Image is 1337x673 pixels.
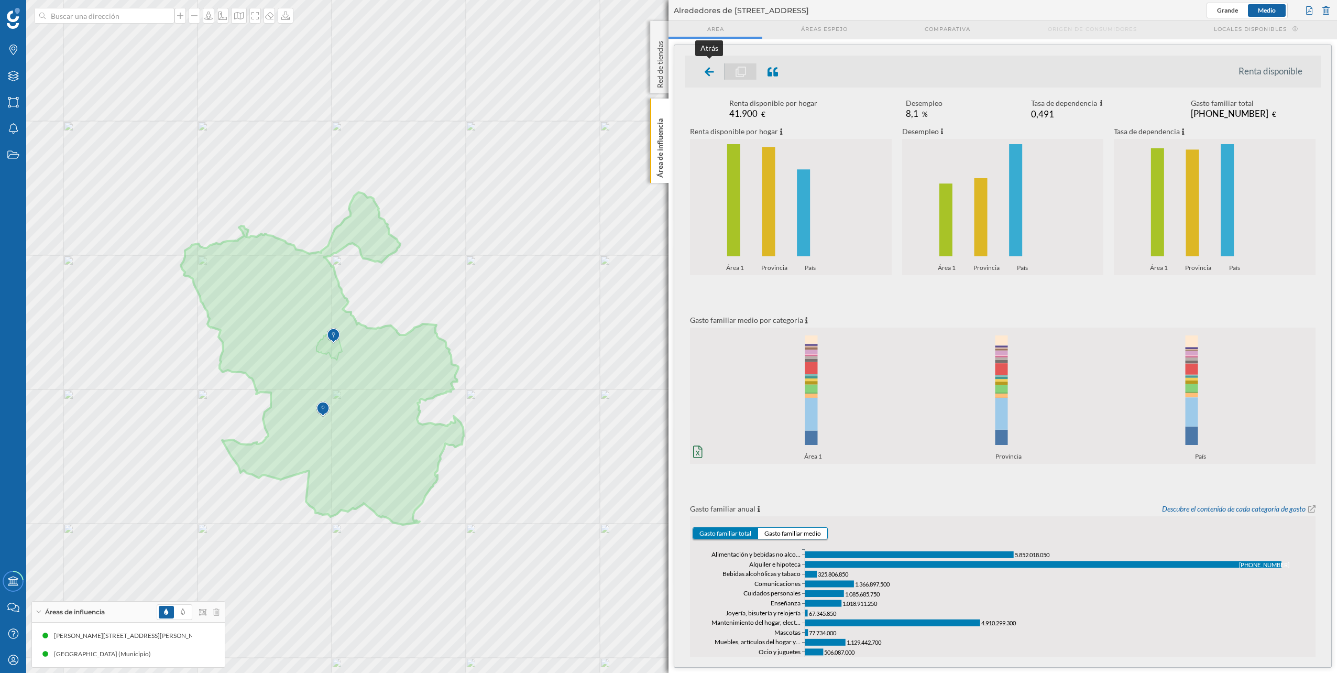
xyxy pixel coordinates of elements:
span: Locales disponibles [1214,25,1287,33]
span: País [805,263,819,275]
span: País [1017,263,1031,275]
tspan: 325.806.850 [818,571,849,578]
p: Desempleo [902,126,939,137]
text: Comunicaciones [754,580,801,588]
button: Gasto familiar total [693,528,758,539]
tspan: 1.085.685.750 [845,590,880,597]
text: Alimentación y bebidas no alco… [711,550,801,558]
img: Marker [327,325,340,346]
tspan: 1.018.911.250 [842,600,878,607]
div: Gasto familiar total [1191,98,1276,108]
span: Comparativa [925,25,970,33]
text: Mascotas [774,628,801,636]
text: Joyería, bisutería y relojería [726,609,801,617]
text: Enseñanza [771,599,801,607]
tspan: 77.734.000 [809,629,837,636]
span: Soporte [21,7,58,17]
span: 41.900 [729,108,758,119]
span: Provincia [761,263,791,275]
span: [PHONE_NUMBER] [1191,108,1268,119]
tspan: 67.345.850 [809,610,837,616]
tspan: 4.910.299.300 [981,620,1016,626]
span: Provincia [995,451,1025,464]
p: Gasto familiar medio por categoría [690,315,803,325]
tspan: [PHONE_NUMBER] [1239,561,1289,568]
div: Renta disponible por hogar [729,98,817,108]
span: Área 1 [726,263,747,275]
div: [GEOGRAPHIC_DATA] (Municipio) [54,649,156,659]
span: Áreas de influencia [45,607,105,617]
tspan: 1.129.442.700 [847,639,882,646]
text: Cuidados personales [743,590,801,598]
span: Area [707,25,724,33]
div: [PERSON_NAME][STREET_ADDRESS][PERSON_NAME] (30 min Andando) [54,631,265,641]
span: € [1272,110,1276,118]
tspan: 5.852.018.050 [1015,551,1050,558]
p: Renta disponible por hogar [690,126,778,137]
span: Provincia [973,263,1003,275]
li: Renta disponible [1239,66,1313,77]
tspan: 506.087.000 [824,649,855,656]
text: Ocio y juguetes [759,648,801,656]
span: País [1229,263,1243,275]
span: 0,491 [1031,108,1054,120]
span: Grande [1217,6,1238,14]
p: Área de influencia [655,114,665,178]
span: Origen de consumidores [1048,25,1137,33]
span: Alrededores de [STREET_ADDRESS] [674,5,809,16]
span: Área 1 [1150,263,1171,275]
p: Red de tiendas [655,37,665,88]
span: Área 1 [804,451,825,464]
div: Desempleo [906,98,943,108]
span: % [922,110,928,118]
text: Muebles, artículos del hogar y… [715,638,801,646]
span: Áreas espejo [801,25,848,33]
p: Tasa de dependencia [1114,126,1180,137]
button: Gasto familiar medio [758,528,827,539]
span: Provincia [1185,263,1214,275]
span: 8,1 [906,108,918,119]
tspan: 1.366.897.500 [855,581,890,588]
span: Área 1 [938,263,959,275]
div: Tasa de dependencia [1031,98,1103,109]
p: Gasto familiar anual [690,504,755,514]
span: País [1195,451,1209,464]
text: Alquiler e hipoteca [749,560,801,568]
text: Mantenimiento del hogar, elect… [711,618,801,626]
img: Geoblink Logo [7,8,20,29]
a: Descubre el contenido de cada categoría de gasto [1162,504,1306,514]
text: Bebidas alcohólicas y tabaco [722,570,801,578]
img: Marker [316,399,330,420]
div: Atrás [700,43,718,53]
span: Medio [1258,6,1276,14]
span: € [761,110,765,118]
